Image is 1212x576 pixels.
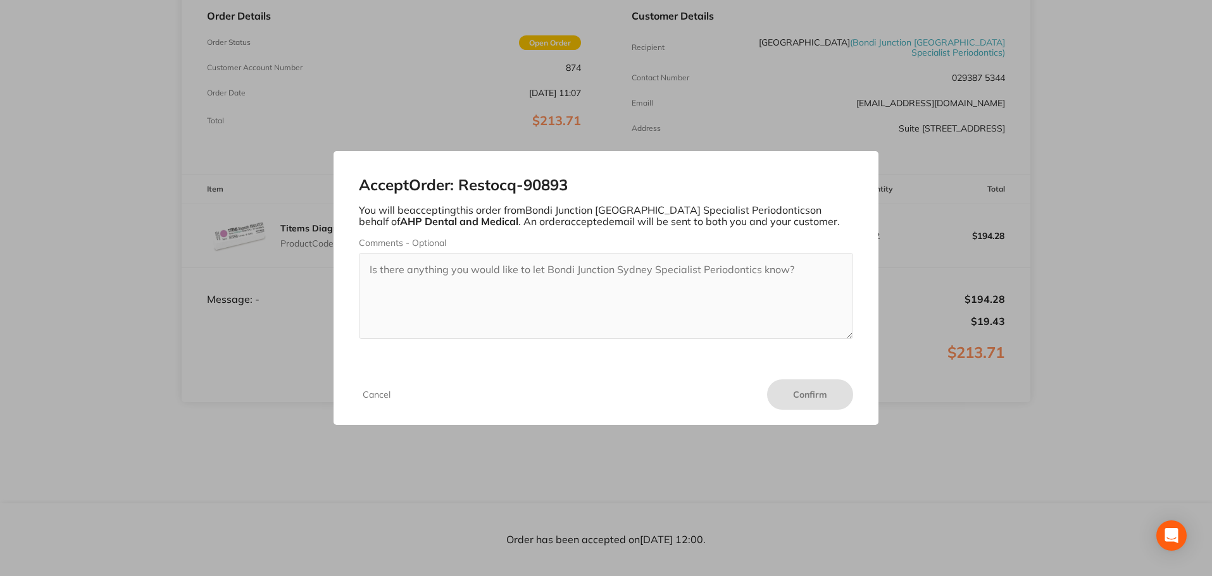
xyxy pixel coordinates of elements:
[767,379,853,410] button: Confirm
[1156,520,1187,551] div: Open Intercom Messenger
[359,204,854,228] p: You will be accepting this order from Bondi Junction [GEOGRAPHIC_DATA] Specialist Periodontics on...
[359,176,854,194] h2: Accept Order: Restocq- 90893
[359,389,394,400] button: Cancel
[359,238,854,248] label: Comments - Optional
[400,215,518,228] b: AHP Dental and Medical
